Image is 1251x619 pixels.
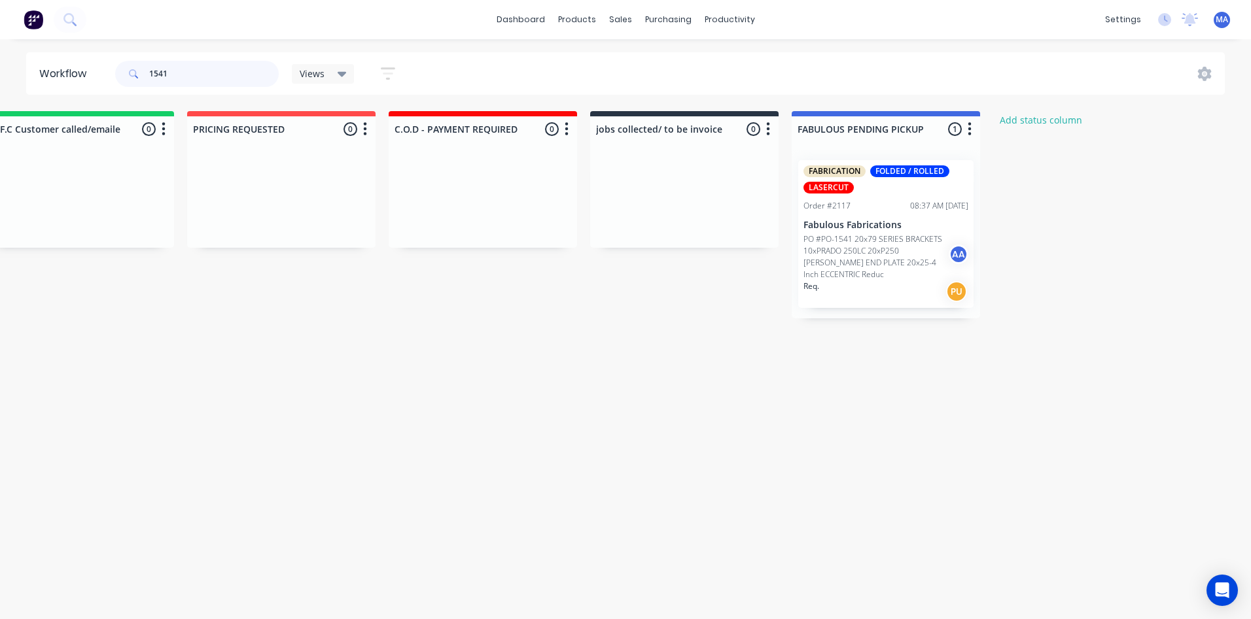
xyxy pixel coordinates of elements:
[803,165,866,177] div: FABRICATION
[803,182,854,193] div: LASERCUT
[39,66,93,82] div: Workflow
[949,244,968,264] div: AA
[603,10,639,29] div: sales
[870,165,949,177] div: FOLDED / ROLLED
[24,10,43,29] img: Factory
[993,111,1089,129] button: Add status column
[490,10,552,29] a: dashboard
[946,281,967,302] div: PU
[1207,575,1238,606] div: Open Intercom Messenger
[803,233,949,280] p: PO #PO-1541 20x79 SERIES BRACKETS 10xPRADO 250LC 20xP250 [PERSON_NAME] END PLATE 20x25-4 Inch ECC...
[803,220,968,231] p: Fabulous Fabrications
[698,10,762,29] div: productivity
[798,160,974,308] div: FABRICATIONFOLDED / ROLLEDLASERCUTOrder #211708:37 AM [DATE]Fabulous FabricationsPO #PO-1541 20x7...
[300,67,325,80] span: Views
[1099,10,1148,29] div: settings
[803,280,819,292] p: Req.
[149,61,279,87] input: Search for orders...
[803,200,851,212] div: Order #2117
[639,10,698,29] div: purchasing
[1216,14,1228,25] span: MA
[552,10,603,29] div: products
[910,200,968,212] div: 08:37 AM [DATE]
